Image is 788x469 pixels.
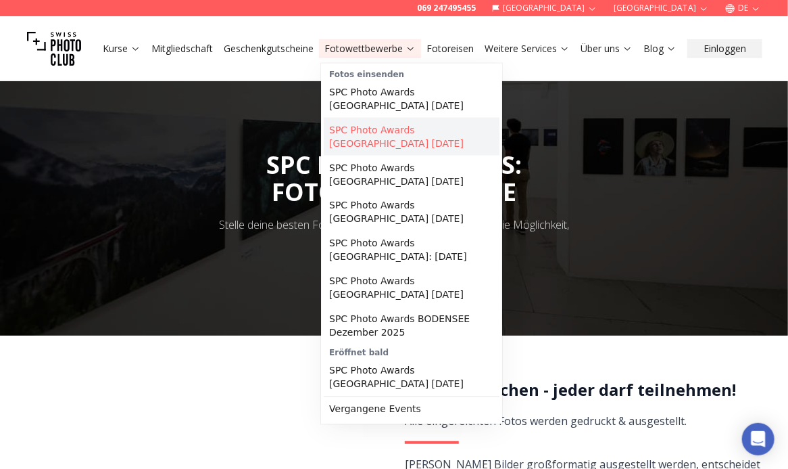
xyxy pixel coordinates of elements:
[324,397,499,422] a: Vergangene Events
[324,307,499,345] a: SPC Photo Awards BODENSEE Dezember 2025
[151,42,213,55] a: Mitgliedschaft
[266,148,522,206] span: SPC PHOTO AWARDS:
[210,217,578,249] div: Stelle deine besten Fotos in einer Galerie aus und erhalte die Möglichkeit, tolle Preise zu gewin...
[421,39,479,58] button: Fotoreisen
[742,423,774,455] div: Open Intercom Messenger
[103,42,141,55] a: Kurse
[324,345,499,359] div: Eröffnet bald
[324,194,499,231] a: SPC Photo Awards [GEOGRAPHIC_DATA] [DATE]
[417,3,476,14] a: 069 247495455
[266,179,522,206] div: FOTOWETTBEWERBE
[146,39,218,58] button: Mitgliedschaft
[319,39,421,58] button: Fotowettbewerbe
[426,42,474,55] a: Fotoreisen
[324,269,499,307] a: SPC Photo Awards [GEOGRAPHIC_DATA] [DATE]
[638,39,682,58] button: Blog
[479,39,575,58] button: Weitere Services
[324,156,499,194] a: SPC Photo Awards [GEOGRAPHIC_DATA] [DATE]
[324,118,499,156] a: SPC Photo Awards [GEOGRAPHIC_DATA] [DATE]
[27,22,81,76] img: Swiss photo club
[324,359,499,397] a: SPC Photo Awards [GEOGRAPHIC_DATA] [DATE]
[575,39,638,58] button: Über uns
[485,42,570,55] a: Weitere Services
[218,39,319,58] button: Geschenkgutscheine
[224,42,314,55] a: Geschenkgutscheine
[324,231,499,269] a: SPC Photo Awards [GEOGRAPHIC_DATA]: [DATE]
[687,39,762,58] button: Einloggen
[324,66,499,80] div: Fotos einsenden
[405,414,687,428] span: Alle eingereichten Fotos werden gedruckt & ausgestellt.
[324,80,499,118] a: SPC Photo Awards [GEOGRAPHIC_DATA] [DATE]
[324,42,416,55] a: Fotowettbewerbe
[97,39,146,58] button: Kurse
[643,42,676,55] a: Blog
[405,379,777,401] h2: Jetzt mitmachen - jeder darf teilnehmen!
[581,42,633,55] a: Über uns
